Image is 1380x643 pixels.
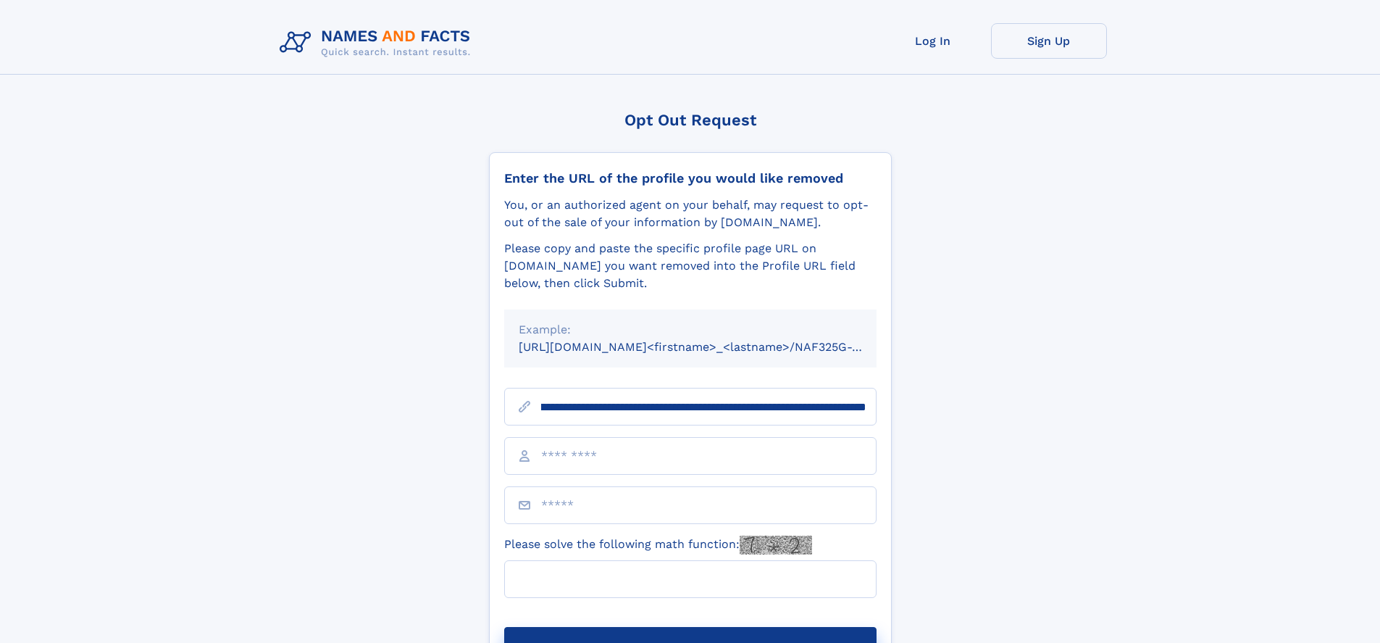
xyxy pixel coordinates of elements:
[504,196,877,231] div: You, or an authorized agent on your behalf, may request to opt-out of the sale of your informatio...
[504,240,877,292] div: Please copy and paste the specific profile page URL on [DOMAIN_NAME] you want removed into the Pr...
[489,111,892,129] div: Opt Out Request
[274,23,482,62] img: Logo Names and Facts
[504,536,812,555] label: Please solve the following math function:
[875,23,991,59] a: Log In
[991,23,1107,59] a: Sign Up
[519,321,862,339] div: Example:
[519,340,904,354] small: [URL][DOMAIN_NAME]<firstname>_<lastname>/NAF325G-xxxxxxxx
[504,170,877,186] div: Enter the URL of the profile you would like removed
